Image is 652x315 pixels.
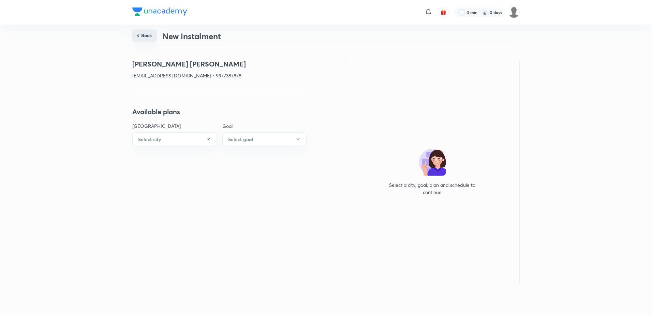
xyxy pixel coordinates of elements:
[132,107,307,117] h4: Available plans
[132,72,307,79] p: [EMAIL_ADDRESS][DOMAIN_NAME] • 9977387878
[132,59,307,69] h4: [PERSON_NAME] [PERSON_NAME]
[481,9,488,16] img: streak
[162,31,221,41] h3: New instalment
[132,122,217,130] p: [GEOGRAPHIC_DATA]
[440,9,446,15] img: avatar
[132,132,217,146] button: Select city
[438,7,449,18] button: avatar
[138,136,161,143] h6: Select city
[132,7,187,17] a: Company Logo
[222,132,307,146] button: Select goal
[385,181,480,196] p: Select a city, goal, plan and schedule to continue
[222,122,307,130] p: Goal
[508,6,520,18] img: PRADEEP KADAM
[132,29,157,42] button: Back
[419,149,446,176] img: no-plan-selected
[132,7,187,16] img: Company Logo
[228,136,253,143] h6: Select goal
